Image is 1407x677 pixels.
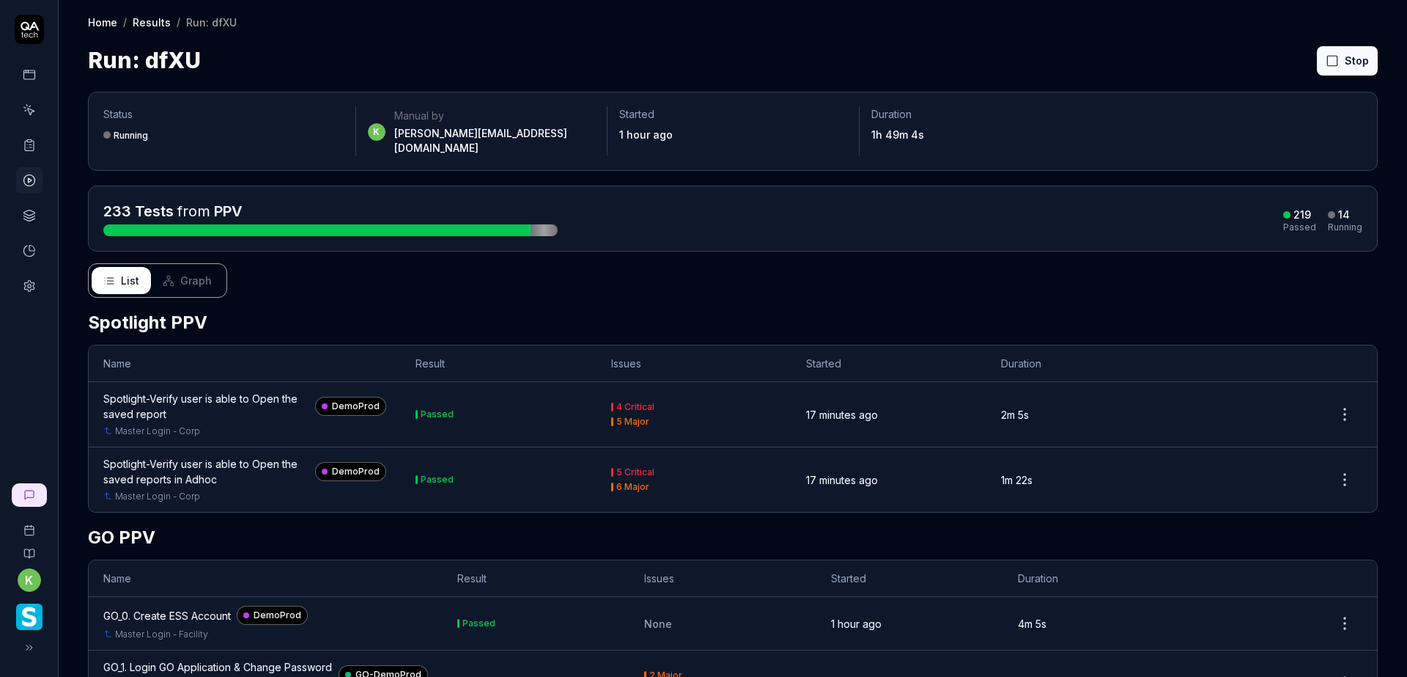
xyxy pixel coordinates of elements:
[6,513,52,536] a: Book a call with us
[332,465,380,478] span: DemoProd
[123,15,127,29] div: /
[237,606,308,625] a: DemoProd
[871,128,924,141] time: 1h 49m 4s
[1018,618,1046,630] time: 4m 5s
[6,536,52,560] a: Documentation
[315,462,386,481] a: DemoProd
[18,568,41,592] button: k
[806,409,878,421] time: 17 minutes ago
[89,345,401,382] th: Name
[115,425,200,438] a: Master Login - Corp
[114,130,148,141] div: Running
[151,267,224,294] button: Graph
[619,107,847,122] p: Started
[1001,474,1033,486] time: 1m 22s
[421,410,454,419] div: Passed
[103,202,174,220] span: 233 Tests
[133,15,171,29] a: Results
[6,592,52,633] button: Smartlinx Logo
[1283,223,1316,232] div: Passed
[806,474,878,486] time: 17 minutes ago
[115,628,208,641] a: Master Login - Facility
[616,417,649,426] div: 5 Major
[619,128,673,141] time: 1 hour ago
[103,107,344,122] p: Status
[616,403,654,411] div: 4 Critical
[12,483,47,507] a: New conversation
[177,15,180,29] div: /
[121,273,139,288] span: List
[332,400,380,413] span: DemoProd
[177,202,210,220] span: from
[1338,208,1350,222] div: 14
[986,345,1181,382] th: Duration
[616,468,654,477] div: 5 Critical
[88,310,1378,336] h2: Spotlight PPV
[1001,409,1029,421] time: 2m 5s
[1293,208,1311,222] div: 219
[401,345,596,382] th: Result
[831,618,882,630] time: 1 hour ago
[88,524,1378,551] h2: GO PPV
[616,483,649,491] div: 6 Major
[103,456,309,487] a: Spotlight-Verify user is able to Open the saved reports in Adhoc
[394,126,596,155] div: [PERSON_NAME][EMAIL_ADDRESS][DOMAIN_NAME]
[1328,223,1362,232] div: Running
[115,490,200,503] a: Master Login - Corp
[16,604,43,630] img: Smartlinx Logo
[315,397,386,416] a: DemoProd
[421,475,454,484] div: Passed
[89,560,443,597] th: Name
[443,560,629,597] th: Result
[92,267,151,294] button: List
[816,560,1003,597] th: Started
[629,560,816,597] th: Issues
[791,345,986,382] th: Started
[368,123,385,141] span: k
[88,15,117,29] a: Home
[186,15,237,29] div: Run: dfXU
[462,619,495,628] div: Passed
[597,345,791,382] th: Issues
[103,608,231,623] a: GO_0. Create ESS Account
[871,107,1099,122] p: Duration
[180,273,212,288] span: Graph
[254,609,301,622] span: DemoProd
[1003,560,1190,597] th: Duration
[88,44,201,77] h1: Run: dfXU
[644,616,802,632] div: None
[214,202,243,220] a: PPV
[1317,46,1378,76] button: Stop
[394,109,596,123] div: Manual by
[103,391,309,422] a: Spotlight-Verify user is able to Open the saved report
